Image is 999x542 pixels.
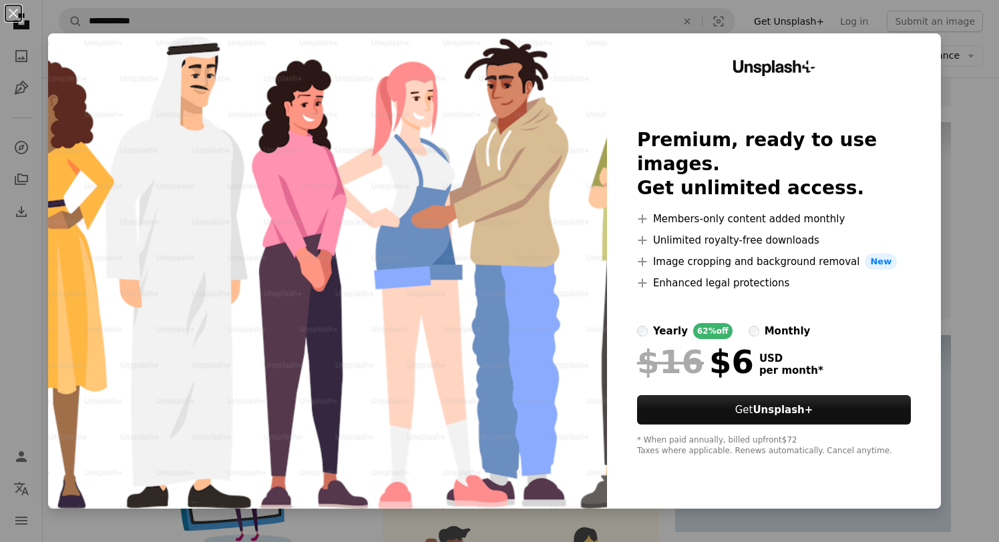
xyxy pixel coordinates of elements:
span: USD [759,352,823,364]
div: * When paid annually, billed upfront $72 Taxes where applicable. Renews automatically. Cancel any... [637,435,911,457]
strong: Unsplash+ [753,404,813,416]
span: per month * [759,364,823,376]
div: yearly [653,323,688,339]
input: yearly62%off [637,326,648,336]
div: $6 [637,344,754,379]
li: Image cropping and background removal [637,254,911,270]
input: monthly [749,326,759,336]
span: New [865,254,897,270]
div: monthly [765,323,811,339]
div: 62% off [693,323,733,339]
h2: Premium, ready to use images. Get unlimited access. [637,128,911,200]
button: GetUnsplash+ [637,395,911,425]
li: Members-only content added monthly [637,211,911,227]
li: Enhanced legal protections [637,275,911,291]
li: Unlimited royalty-free downloads [637,232,911,248]
span: $16 [637,344,704,379]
